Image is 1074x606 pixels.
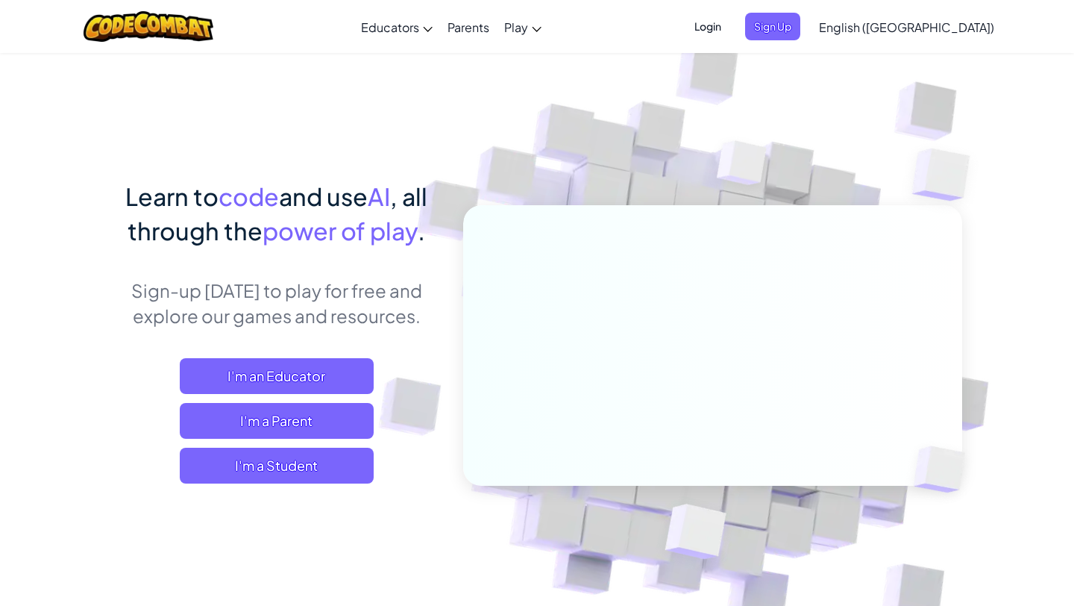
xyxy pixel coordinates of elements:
[497,7,549,47] a: Play
[440,7,497,47] a: Parents
[219,181,279,211] span: code
[180,448,374,484] button: I'm a Student
[882,112,1011,238] img: Overlap cubes
[418,216,425,246] span: .
[354,7,440,47] a: Educators
[112,278,441,328] p: Sign-up [DATE] to play for free and explore our games and resources.
[180,358,374,394] a: I'm an Educator
[689,111,797,222] img: Overlap cubes
[889,415,1001,524] img: Overlap cubes
[504,19,528,35] span: Play
[361,19,419,35] span: Educators
[125,181,219,211] span: Learn to
[819,19,994,35] span: English ([GEOGRAPHIC_DATA])
[180,403,374,439] a: I'm a Parent
[685,13,730,40] button: Login
[263,216,418,246] span: power of play
[745,13,800,40] button: Sign Up
[84,11,214,42] img: CodeCombat logo
[811,7,1002,47] a: English ([GEOGRAPHIC_DATA])
[629,472,762,596] img: Overlap cubes
[368,181,390,211] span: AI
[279,181,368,211] span: and use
